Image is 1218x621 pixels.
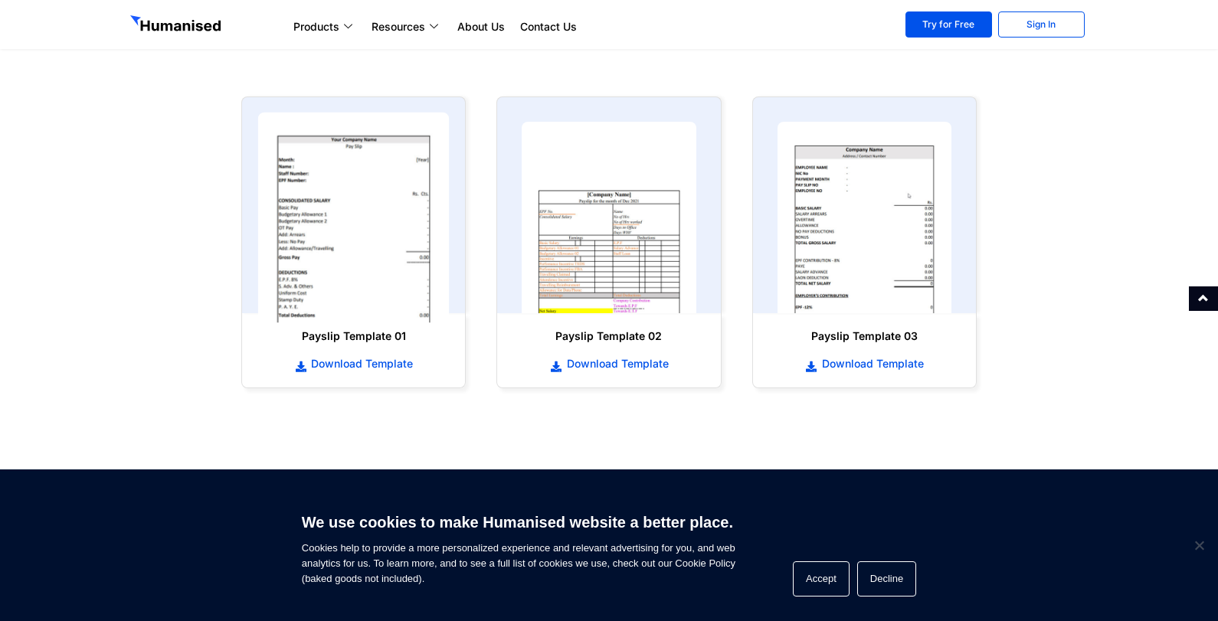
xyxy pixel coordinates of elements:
[818,356,924,371] span: Download Template
[905,11,992,38] a: Try for Free
[778,122,951,313] img: payslip template
[768,355,961,372] a: Download Template
[302,512,735,533] h6: We use cookies to make Humanised website a better place.
[257,355,450,372] a: Download Template
[1191,538,1207,553] span: Decline
[286,18,364,36] a: Products
[563,356,669,371] span: Download Template
[522,122,696,313] img: payslip template
[512,18,584,36] a: Contact Us
[450,18,512,36] a: About Us
[857,561,916,596] button: Decline
[768,328,961,344] h6: Payslip Template 03
[512,328,705,344] h6: Payslip Template 02
[793,561,850,596] button: Accept
[364,18,450,36] a: Resources
[130,15,224,35] img: GetHumanised Logo
[307,356,413,371] span: Download Template
[512,355,705,372] a: Download Template
[258,113,450,323] img: payslip template
[302,504,735,587] span: Cookies help to provide a more personalized experience and relevant advertising for you, and web ...
[257,328,450,344] h6: Payslip Template 01
[998,11,1085,38] a: Sign In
